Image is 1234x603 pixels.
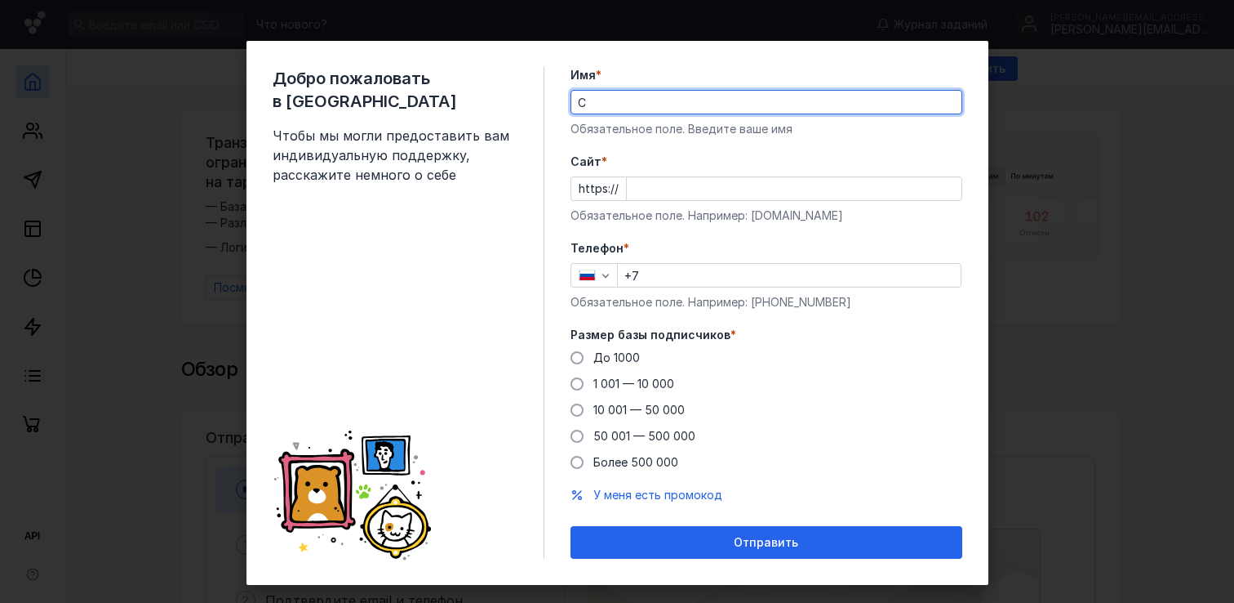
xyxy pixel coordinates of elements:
[593,429,695,443] span: 50 001 — 500 000
[593,403,685,417] span: 10 001 — 50 000
[570,526,962,559] button: Отправить
[593,487,722,503] button: У меня есть промокод
[570,294,962,310] div: Обязательное поле. Например: [PHONE_NUMBER]
[570,154,601,170] span: Cайт
[570,240,624,257] span: Телефон
[593,455,678,469] span: Более 500 000
[593,351,640,364] span: До 1000
[734,536,798,550] span: Отправить
[593,377,674,391] span: 1 001 — 10 000
[273,67,517,113] span: Добро пожаловать в [GEOGRAPHIC_DATA]
[570,208,962,224] div: Обязательное поле. Например: [DOMAIN_NAME]
[273,126,517,185] span: Чтобы мы могли предоставить вам индивидуальную поддержку, расскажите немного о себе
[570,67,596,83] span: Имя
[570,327,730,343] span: Размер базы подписчиков
[570,121,962,137] div: Обязательное поле. Введите ваше имя
[593,488,722,502] span: У меня есть промокод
